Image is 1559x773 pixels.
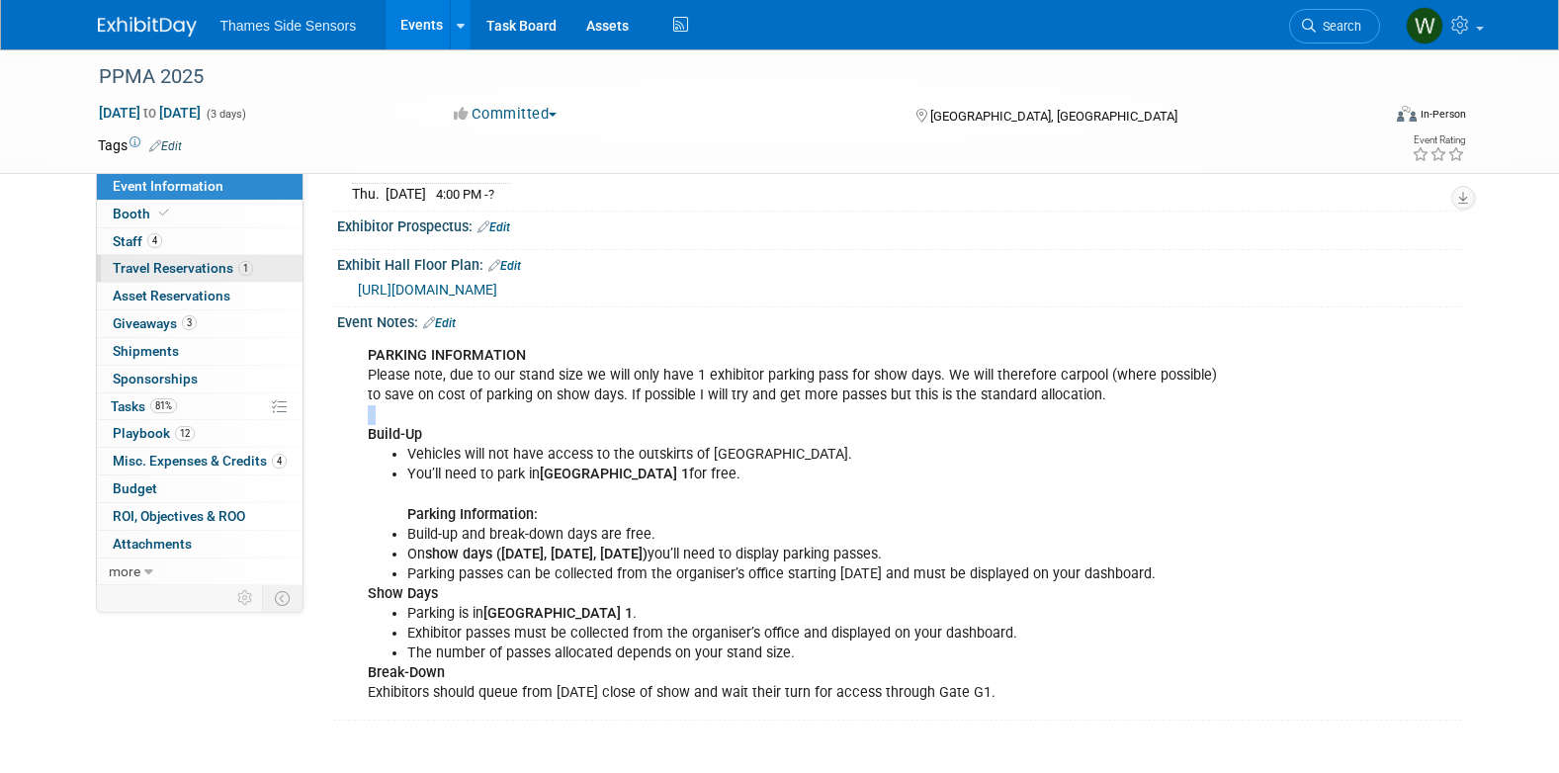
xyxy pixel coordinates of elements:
div: Event Rating [1412,135,1465,145]
b: [GEOGRAPHIC_DATA] 1 [483,605,633,622]
span: Travel Reservations [113,260,253,276]
a: Edit [488,259,521,273]
span: [DATE] [DATE] [98,104,202,122]
a: Event Information [97,173,303,200]
a: Staff4 [97,228,303,255]
a: Budget [97,475,303,502]
span: Search [1316,19,1361,34]
a: ROI, Objectives & ROO [97,503,303,530]
b: PARKING INFORMATION [368,347,526,364]
div: Exhibit Hall Floor Plan: [337,250,1462,276]
span: 4 [272,454,287,469]
td: Tags [98,135,182,155]
span: Booth [113,206,173,221]
a: Giveaways3 [97,310,303,337]
span: 12 [175,426,195,441]
li: Build-up and break-down days are free. [407,525,1233,545]
div: Event Format [1263,103,1467,132]
td: Toggle Event Tabs [262,585,303,611]
a: Search [1289,9,1380,43]
span: Sponsorships [113,371,198,386]
span: to [140,105,159,121]
span: more [109,563,140,579]
div: Exhibitor Prospectus: [337,212,1462,237]
a: Misc. Expenses & Credits4 [97,448,303,474]
img: ExhibitDay [98,17,197,37]
a: Playbook12 [97,420,303,447]
span: ? [488,187,494,202]
span: Asset Reservations [113,288,230,303]
a: Asset Reservations [97,283,303,309]
li: You’ll need to park in for free. [407,465,1233,524]
i: Booth reservation complete [159,208,169,218]
td: [DATE] [386,183,426,204]
div: Event Notes: [337,307,1462,333]
li: Exhibitor passes must be collected from the organiser’s office and displayed on your dashboard. [407,624,1233,644]
a: Travel Reservations1 [97,255,303,282]
a: more [97,558,303,585]
div: PPMA 2025 [92,59,1350,95]
span: Playbook [113,425,195,441]
span: ROI, Objectives & ROO [113,508,245,524]
td: Personalize Event Tab Strip [228,585,263,611]
button: Committed [447,104,564,125]
span: Attachments [113,536,192,552]
img: Will Morse [1406,7,1443,44]
a: Edit [149,139,182,153]
b: [GEOGRAPHIC_DATA] 1 [540,466,689,482]
span: 1 [238,261,253,276]
li: Parking passes can be collected from the organiser’s office starting [DATE] and must be displayed... [407,564,1233,584]
a: Attachments [97,531,303,558]
span: 4 [147,233,162,248]
span: Shipments [113,343,179,359]
b: show days ([DATE], [DATE], [DATE]) [425,546,648,562]
a: Booth [97,201,303,227]
a: Tasks81% [97,393,303,420]
span: 3 [182,315,197,330]
b: Show Days [368,585,438,602]
span: Giveaways [113,315,197,331]
span: 4:00 PM - [436,187,494,202]
span: Misc. Expenses & Credits [113,453,287,469]
span: Tasks [111,398,177,414]
li: On you’ll need to display parking passes. [407,545,1233,564]
a: Edit [423,316,456,330]
b: Build-Up [368,426,422,443]
b: Parking Information: [407,506,538,523]
div: In-Person [1420,107,1466,122]
a: [URL][DOMAIN_NAME] [358,282,497,298]
a: Shipments [97,338,303,365]
li: Parking is in . [407,604,1233,624]
div: Please note, due to our stand size we will only have 1 exhibitor parking pass for show days. We w... [354,336,1245,713]
li: Vehicles will not have access to the outskirts of [GEOGRAPHIC_DATA]. [407,445,1233,465]
span: Budget [113,480,157,496]
img: Format-Inperson.png [1397,106,1417,122]
span: 81% [150,398,177,413]
b: Break-Down [368,664,445,681]
a: Sponsorships [97,366,303,392]
span: Event Information [113,178,223,194]
span: [GEOGRAPHIC_DATA], [GEOGRAPHIC_DATA] [930,109,1177,124]
td: Thu. [352,183,386,204]
li: The number of passes allocated depends on your stand size. [407,644,1233,663]
span: Staff [113,233,162,249]
span: (3 days) [205,108,246,121]
a: Edit [477,220,510,234]
span: Thames Side Sensors [220,18,357,34]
